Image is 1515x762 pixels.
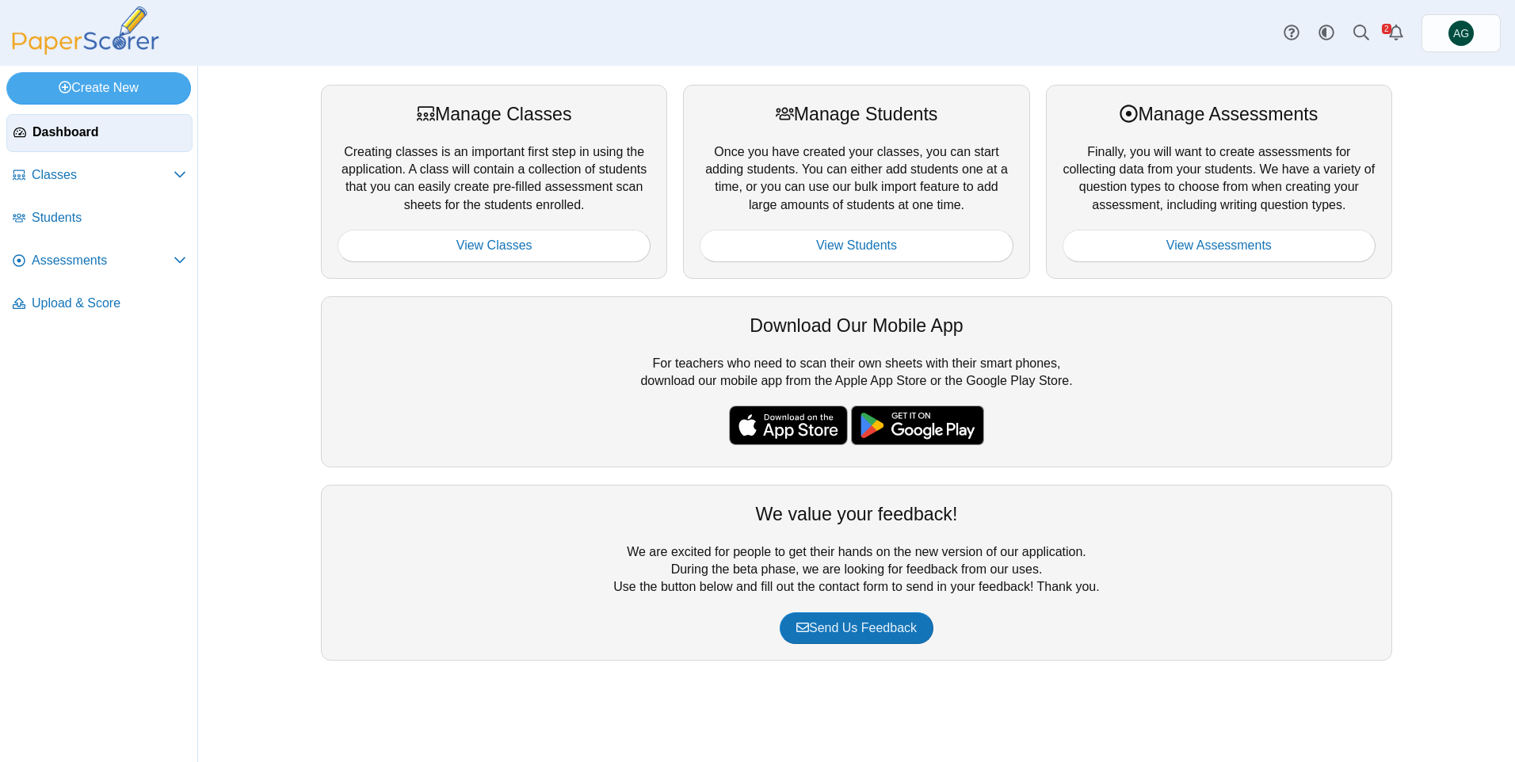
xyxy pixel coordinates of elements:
img: apple-store-badge.svg [729,406,848,445]
a: View Students [700,230,1013,261]
a: Create New [6,72,191,104]
div: Download Our Mobile App [338,313,1376,338]
a: Alerts [1379,16,1414,51]
span: Asena Goren [1448,21,1474,46]
a: View Assessments [1063,230,1376,261]
img: PaperScorer [6,6,165,55]
a: Dashboard [6,114,193,152]
span: Upload & Score [32,295,186,312]
a: Asena Goren [1422,14,1501,52]
div: Manage Assessments [1063,101,1376,127]
div: Once you have created your classes, you can start adding students. You can either add students on... [683,85,1029,278]
div: We are excited for people to get their hands on the new version of our application. During the be... [321,485,1392,661]
div: Finally, you will want to create assessments for collecting data from your students. We have a va... [1046,85,1392,278]
a: View Classes [338,230,651,261]
img: google-play-badge.png [851,406,984,445]
a: Upload & Score [6,285,193,323]
div: Manage Classes [338,101,651,127]
div: Creating classes is an important first step in using the application. A class will contain a coll... [321,85,667,278]
a: Students [6,200,193,238]
a: Classes [6,157,193,195]
span: Send Us Feedback [796,621,917,634]
a: Send Us Feedback [780,612,933,644]
span: Asena Goren [1453,28,1469,39]
div: For teachers who need to scan their own sheets with their smart phones, download our mobile app f... [321,296,1392,467]
span: Classes [32,166,174,184]
a: PaperScorer [6,44,165,57]
a: Assessments [6,242,193,280]
span: Dashboard [32,124,185,141]
div: We value your feedback! [338,501,1376,527]
span: Assessments [32,252,174,269]
div: Manage Students [700,101,1013,127]
span: Students [32,209,186,227]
